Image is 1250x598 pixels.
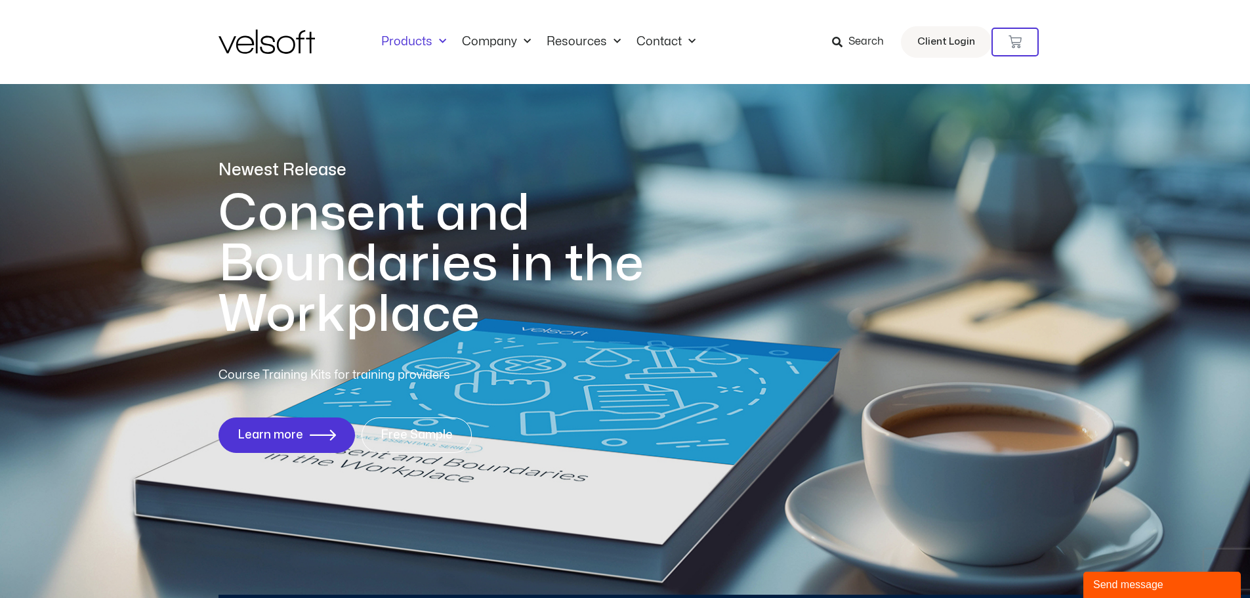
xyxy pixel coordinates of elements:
img: Velsoft Training Materials [219,30,315,54]
span: Free Sample [381,429,453,442]
a: Client Login [901,26,991,58]
nav: Menu [373,35,703,49]
a: Search [832,31,893,53]
a: ResourcesMenu Toggle [539,35,629,49]
a: CompanyMenu Toggle [454,35,539,49]
span: Learn more [238,429,303,442]
span: Search [848,33,884,51]
h1: Consent and Boundaries in the Workplace [219,188,698,340]
a: Free Sample [362,417,472,453]
iframe: chat widget [1083,569,1243,598]
p: Newest Release [219,159,698,182]
p: Course Training Kits for training providers [219,366,545,385]
a: Learn more [219,417,355,453]
a: ContactMenu Toggle [629,35,703,49]
a: ProductsMenu Toggle [373,35,454,49]
span: Client Login [917,33,975,51]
